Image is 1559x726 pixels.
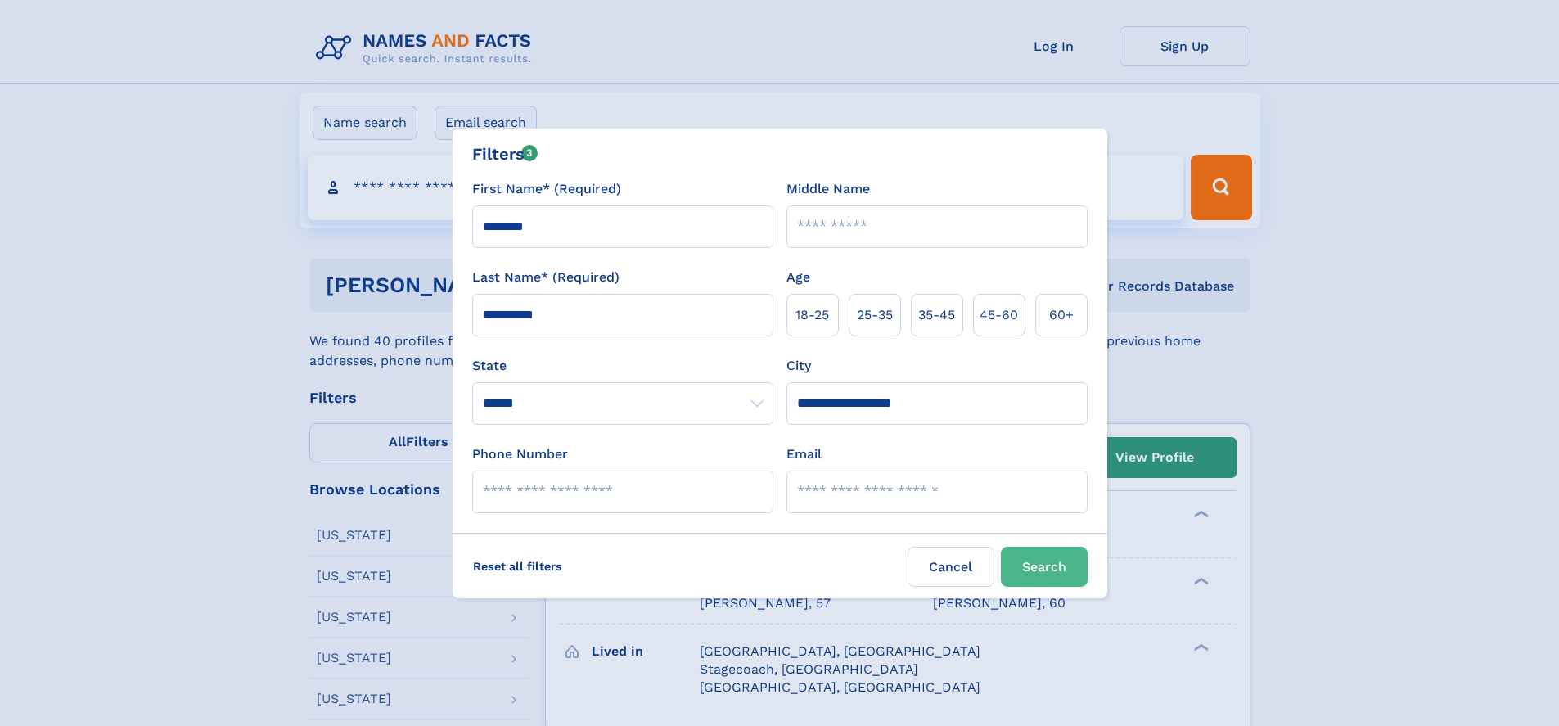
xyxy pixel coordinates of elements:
[472,444,568,464] label: Phone Number
[918,305,955,325] span: 35‑45
[786,444,822,464] label: Email
[857,305,893,325] span: 25‑35
[786,268,810,287] label: Age
[908,547,994,587] label: Cancel
[795,305,829,325] span: 18‑25
[472,356,773,376] label: State
[472,142,538,166] div: Filters
[1049,305,1074,325] span: 60+
[786,356,811,376] label: City
[462,547,573,586] label: Reset all filters
[786,179,870,199] label: Middle Name
[472,268,620,287] label: Last Name* (Required)
[1001,547,1088,587] button: Search
[472,179,621,199] label: First Name* (Required)
[980,305,1018,325] span: 45‑60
